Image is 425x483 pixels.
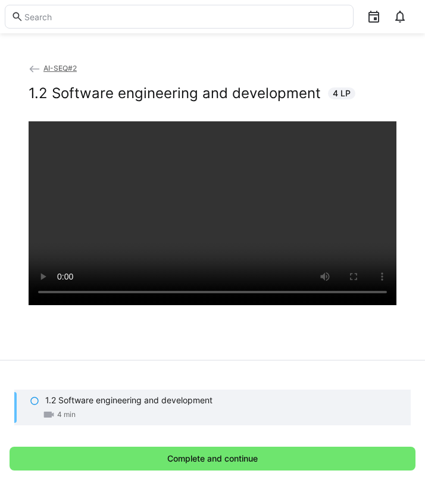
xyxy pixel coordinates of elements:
[10,447,415,471] button: Complete and continue
[57,410,76,419] span: 4 min
[165,453,260,465] span: Complete and continue
[333,87,351,99] span: 4 LP
[45,394,212,406] p: 1.2 Software engineering and development
[23,11,347,22] input: Search
[29,64,77,73] a: AI-SEQ#2
[29,84,321,102] h2: 1.2 Software engineering and development
[43,64,77,73] span: AI-SEQ#2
